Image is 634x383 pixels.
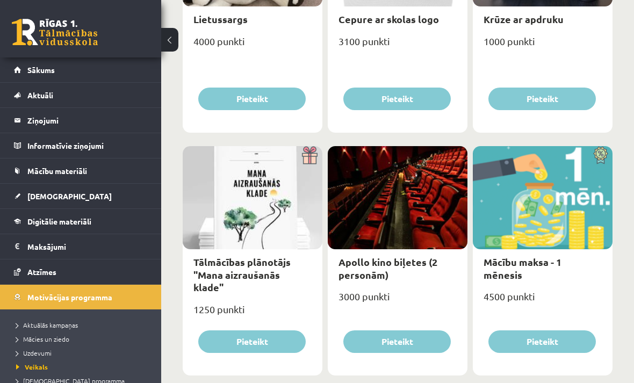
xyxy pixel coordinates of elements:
[14,259,148,284] a: Atzīmes
[343,330,451,353] button: Pieteikt
[473,32,613,59] div: 1000 punkti
[14,285,148,309] a: Motivācijas programma
[27,292,112,302] span: Motivācijas programma
[14,209,148,234] a: Digitālie materiāli
[16,349,52,357] span: Uzdevumi
[27,234,148,259] legend: Maksājumi
[16,348,150,358] a: Uzdevumi
[588,146,613,164] img: Atlaide
[488,88,596,110] button: Pieteikt
[484,13,564,25] a: Krūze ar apdruku
[484,256,561,280] a: Mācību maksa - 1 mēnesis
[193,13,248,25] a: Lietussargs
[27,191,112,201] span: [DEMOGRAPHIC_DATA]
[14,108,148,133] a: Ziņojumi
[338,13,439,25] a: Cepure ar skolas logo
[27,216,91,226] span: Digitālie materiāli
[14,133,148,158] a: Informatīvie ziņojumi
[16,362,150,372] a: Veikals
[16,320,150,330] a: Aktuālās kampaņas
[16,335,69,343] span: Mācies un ziedo
[27,108,148,133] legend: Ziņojumi
[198,88,306,110] button: Pieteikt
[16,334,150,344] a: Mācies un ziedo
[328,287,467,314] div: 3000 punkti
[27,90,53,100] span: Aktuāli
[473,287,613,314] div: 4500 punkti
[183,32,322,59] div: 4000 punkti
[27,267,56,277] span: Atzīmes
[27,133,148,158] legend: Informatīvie ziņojumi
[338,256,437,280] a: Apollo kino biļetes (2 personām)
[14,57,148,82] a: Sākums
[16,321,78,329] span: Aktuālās kampaņas
[183,300,322,327] div: 1250 punkti
[16,363,48,371] span: Veikals
[198,330,306,353] button: Pieteikt
[14,184,148,208] a: [DEMOGRAPHIC_DATA]
[14,234,148,259] a: Maksājumi
[328,32,467,59] div: 3100 punkti
[27,166,87,176] span: Mācību materiāli
[12,19,98,46] a: Rīgas 1. Tālmācības vidusskola
[27,65,55,75] span: Sākums
[14,83,148,107] a: Aktuāli
[343,88,451,110] button: Pieteikt
[14,158,148,183] a: Mācību materiāli
[298,146,322,164] img: Dāvana ar pārsteigumu
[488,330,596,353] button: Pieteikt
[193,256,291,293] a: Tālmācības plānotājs "Mana aizraušanās klade"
